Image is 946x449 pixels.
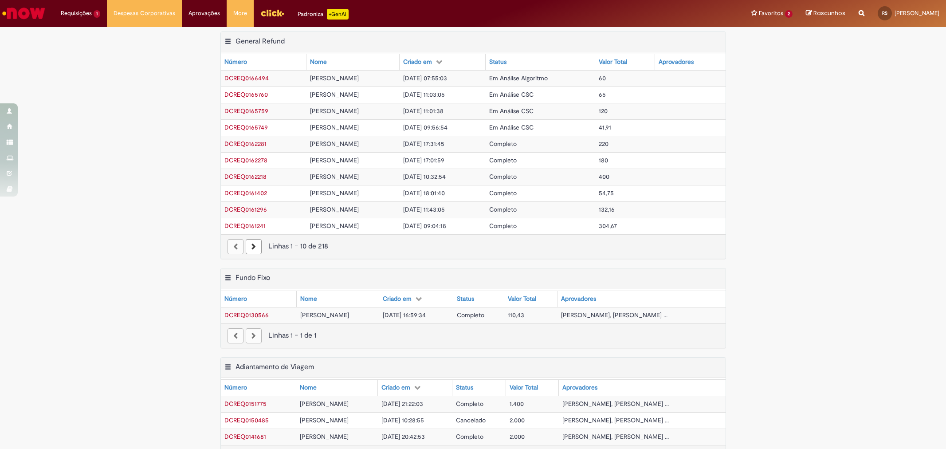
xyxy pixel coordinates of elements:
button: General Refund Menu de contexto [224,37,232,48]
span: Em Análise CSC [489,107,534,115]
div: Valor Total [599,58,627,67]
div: Número [224,295,247,303]
a: Abrir Registro: DCREQ0166494 [224,74,269,82]
span: [PERSON_NAME] [310,123,359,131]
div: Criado em [381,383,410,392]
span: [PERSON_NAME] [310,107,359,115]
div: Criado em [403,58,432,67]
span: Despesas Corporativas [114,9,175,18]
span: Em Análise Algoritmo [489,74,548,82]
a: Rascunhos [806,9,845,18]
span: Completo [457,311,484,319]
nav: paginação [221,323,726,348]
span: Em Análise CSC [489,123,534,131]
span: 41,91 [599,123,611,131]
span: [PERSON_NAME] [310,189,359,197]
span: RS [882,10,887,16]
span: 132,16 [599,205,615,213]
span: DCREQ0130566 [224,311,269,319]
span: 54,75 [599,189,614,197]
span: [DATE] 09:56:54 [403,123,447,131]
a: Abrir Registro: DCREQ0151775 [224,400,267,408]
span: DCREQ0161296 [224,205,267,213]
div: Status [457,295,474,303]
span: Favoritos [759,9,783,18]
span: Completo [489,205,517,213]
a: Abrir Registro: DCREQ0161402 [224,189,267,197]
span: DCREQ0161402 [224,189,267,197]
p: +GenAi [327,9,349,20]
span: [PERSON_NAME], [PERSON_NAME] ... [562,400,669,408]
span: [DATE] 11:01:38 [403,107,444,115]
a: Abrir Registro: DCREQ0130566 [224,311,269,319]
a: Abrir Registro: DCREQ0165759 [224,107,268,115]
span: [DATE] 17:31:45 [403,140,444,148]
span: [PERSON_NAME] [300,400,349,408]
span: Aprovações [188,9,220,18]
span: [PERSON_NAME] [310,222,359,230]
span: 304,67 [599,222,617,230]
h2: Fundo Fixo [236,273,270,282]
div: Nome [300,383,317,392]
span: Completo [456,433,483,441]
span: Completo [489,189,517,197]
span: DCREQ0162281 [224,140,267,148]
a: Abrir Registro: DCREQ0162278 [224,156,267,164]
span: 2.000 [510,416,525,424]
span: [PERSON_NAME] [300,433,349,441]
span: 220 [599,140,608,148]
a: Abrir Registro: DCREQ0141681 [224,433,266,441]
span: [PERSON_NAME] [310,156,359,164]
nav: paginação [221,234,726,259]
div: Linhas 1 − 10 de 218 [228,241,719,252]
a: Abrir Registro: DCREQ0165760 [224,91,268,98]
span: DCREQ0165749 [224,123,268,131]
div: Aprovadores [659,58,694,67]
a: Abrir Registro: DCREQ0161241 [224,222,266,230]
span: [PERSON_NAME], [PERSON_NAME] ... [561,311,667,319]
span: [DATE] 10:28:55 [381,416,424,424]
span: 2.000 [510,433,525,441]
span: [DATE] 09:04:18 [403,222,446,230]
img: ServiceNow [1,4,47,22]
span: 1 [94,10,100,18]
a: Abrir Registro: DCREQ0162218 [224,173,267,181]
span: DCREQ0165760 [224,91,268,98]
div: Status [456,383,473,392]
div: Padroniza [298,9,349,20]
div: Número [224,383,247,392]
span: DCREQ0165759 [224,107,268,115]
span: [PERSON_NAME] [310,74,359,82]
div: Criado em [383,295,412,303]
span: 65 [599,91,606,98]
button: Adiantamento de Viagem Menu de contexto [224,362,232,374]
span: 110,43 [508,311,524,319]
span: Em Análise CSC [489,91,534,98]
div: Valor Total [510,383,538,392]
span: Completo [489,173,517,181]
span: DCREQ0162218 [224,173,267,181]
span: 60 [599,74,606,82]
span: [PERSON_NAME] [310,140,359,148]
span: 400 [599,173,609,181]
div: Nome [300,295,317,303]
span: DCREQ0166494 [224,74,269,82]
span: 120 [599,107,608,115]
span: [PERSON_NAME], [PERSON_NAME] ... [562,433,669,441]
span: Completo [489,222,517,230]
span: [DATE] 11:03:05 [403,91,445,98]
span: [PERSON_NAME] [300,311,349,319]
div: Status [489,58,506,67]
span: [PERSON_NAME], [PERSON_NAME] ... [562,416,669,424]
a: Abrir Registro: DCREQ0165749 [224,123,268,131]
span: [PERSON_NAME] [310,91,359,98]
a: Abrir Registro: DCREQ0162281 [224,140,267,148]
span: [DATE] 16:59:34 [383,311,426,319]
div: Aprovadores [561,295,596,303]
span: [DATE] 21:22:03 [381,400,423,408]
span: Rascunhos [813,9,845,17]
span: 180 [599,156,608,164]
span: DCREQ0151775 [224,400,267,408]
span: [PERSON_NAME] [300,416,349,424]
a: Abrir Registro: DCREQ0150485 [224,416,269,424]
